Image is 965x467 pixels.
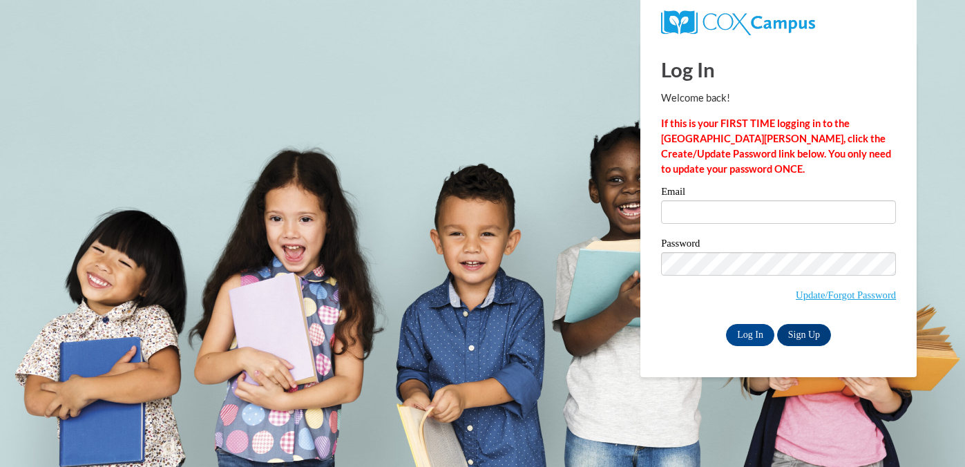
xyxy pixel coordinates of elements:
[661,10,815,35] img: COX Campus
[661,16,815,28] a: COX Campus
[777,324,831,346] a: Sign Up
[661,55,896,84] h1: Log In
[726,324,774,346] input: Log In
[661,238,896,252] label: Password
[661,90,896,106] p: Welcome back!
[661,117,891,175] strong: If this is your FIRST TIME logging in to the [GEOGRAPHIC_DATA][PERSON_NAME], click the Create/Upd...
[661,187,896,200] label: Email
[796,289,896,301] a: Update/Forgot Password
